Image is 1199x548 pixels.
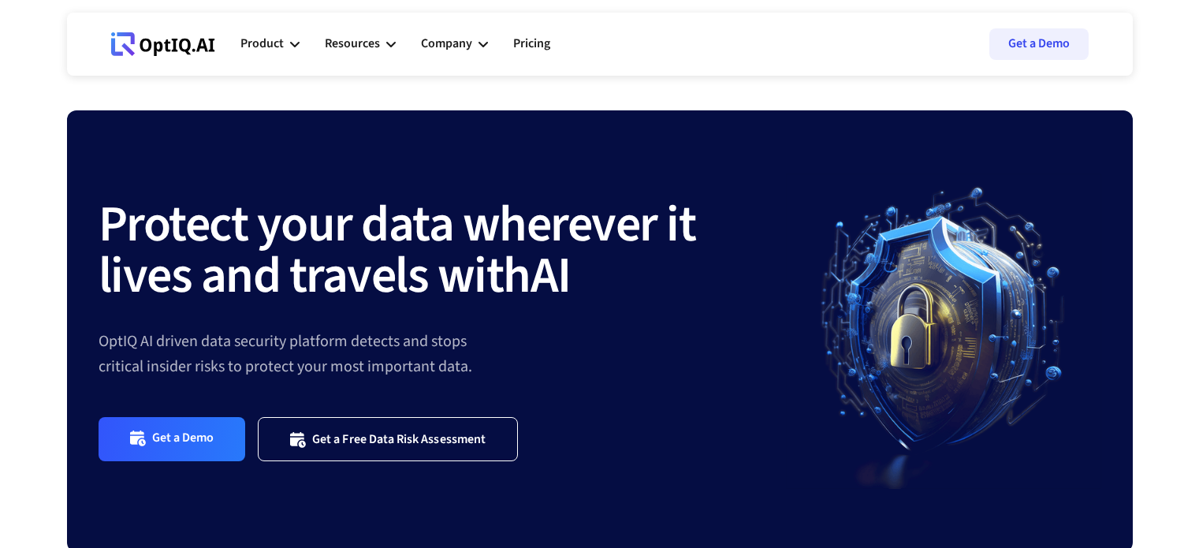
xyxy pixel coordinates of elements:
div: Company [421,33,472,54]
div: Get a Free Data Risk Assessment [312,431,486,447]
a: Pricing [513,21,550,68]
div: Company [421,21,488,68]
div: Webflow Homepage [111,55,112,56]
div: Resources [325,21,396,68]
a: Get a Demo [99,417,246,460]
a: Get a Free Data Risk Assessment [258,417,518,460]
div: Get a Demo [152,430,214,448]
strong: Protect your data wherever it lives and travels with [99,188,696,312]
strong: AI [531,240,571,312]
div: Resources [325,33,380,54]
div: Product [240,21,300,68]
a: Webflow Homepage [111,21,215,68]
div: Product [240,33,284,54]
a: Get a Demo [989,28,1089,60]
div: OptIQ AI driven data security platform detects and stops critical insider risks to protect your m... [99,329,786,379]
